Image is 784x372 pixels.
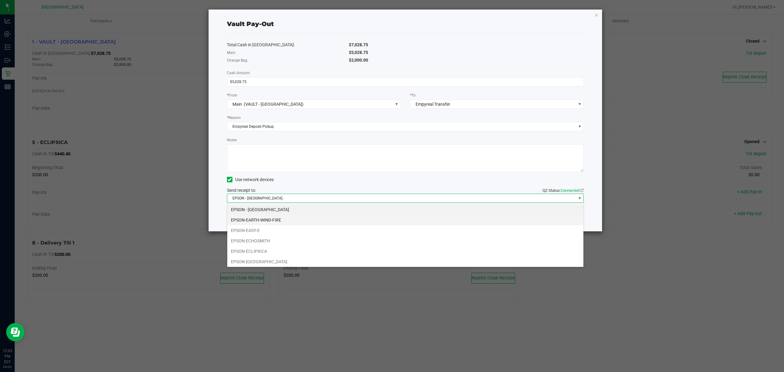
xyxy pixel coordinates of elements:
span: Main [232,102,242,107]
span: Change Bag: [227,58,248,63]
li: EPSON-ECHOSMITH [227,236,583,246]
label: From [227,93,237,98]
li: EPSON - [GEOGRAPHIC_DATA] [227,204,583,215]
span: $5,028.75 [349,50,368,55]
li: EPSON-EARTH-WIND-FIRE [227,215,583,225]
span: Total Cash in [GEOGRAPHIC_DATA]: [227,42,295,47]
span: Empyreal Deposit Pickup [227,122,576,131]
li: EPSON-EASY-E [227,225,583,236]
span: QZ Status: [542,188,584,193]
span: $7,028.75 [349,42,368,47]
span: Connected [561,188,579,193]
li: EPSON-ECLIPXICA [227,246,583,256]
label: To [410,93,416,98]
label: Reason [227,115,241,120]
span: Main: [227,51,236,55]
span: (VAULT - [GEOGRAPHIC_DATA]) [244,102,303,107]
label: Use network devices [227,177,274,183]
label: Notes [227,137,237,143]
li: EPSON-[GEOGRAPHIC_DATA] [227,256,583,267]
span: Cash Amount [227,71,250,75]
span: Empyreal Transfer [416,102,450,107]
span: EPSON - [GEOGRAPHIC_DATA] [227,194,576,203]
div: Vault Pay-Out [227,19,274,28]
iframe: Resource center [6,323,24,341]
span: Send receipt to: [227,188,256,193]
span: $2,000.00 [349,58,368,63]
